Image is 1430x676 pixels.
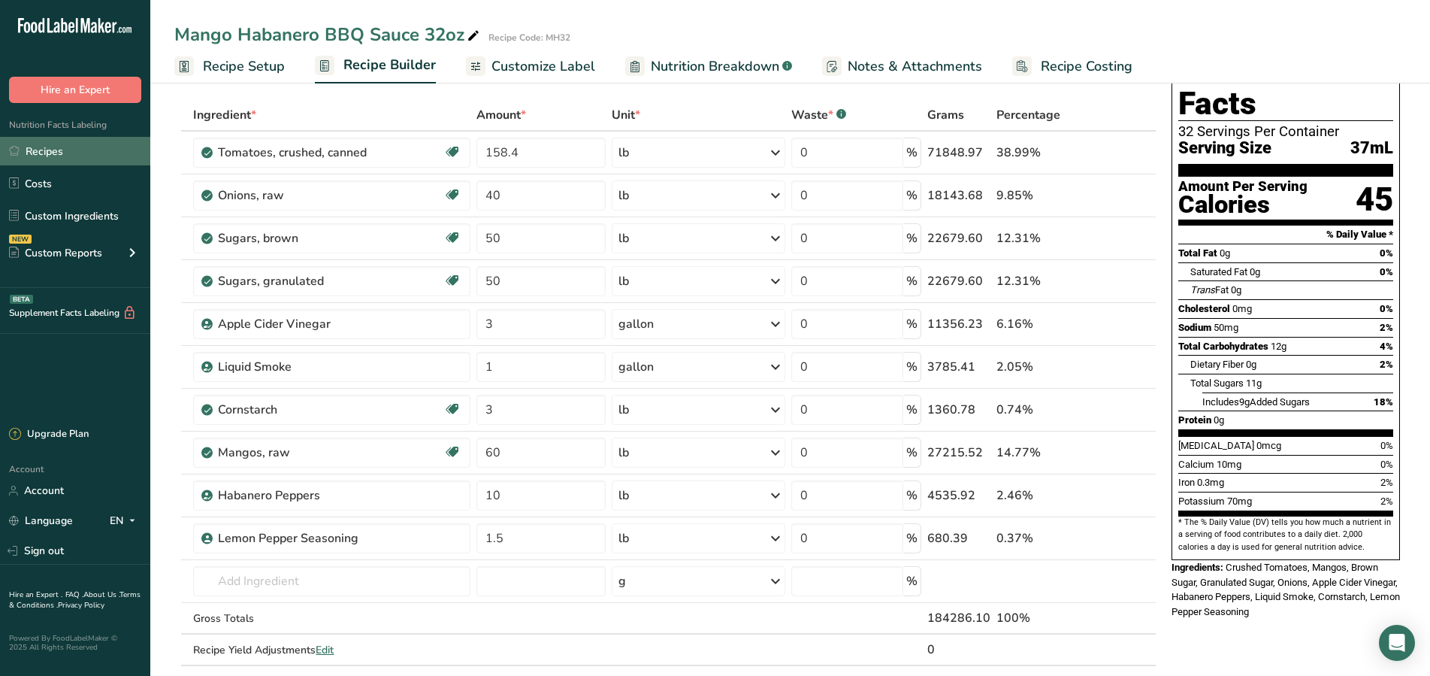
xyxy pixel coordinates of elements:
[1380,477,1393,488] span: 2%
[791,106,846,124] div: Waste
[9,590,62,600] a: Hire an Expert .
[1250,266,1260,277] span: 0g
[927,487,990,505] div: 4535.92
[488,31,570,44] div: Recipe Code: MH32
[1172,562,1400,617] span: Crushed Tomatoes, Mangos, Brown Sugar, Granulated Sugar, Onions, Apple Cider Vinegar, Habanero Pe...
[1178,226,1393,244] section: % Daily Value *
[1178,440,1254,451] span: [MEDICAL_DATA]
[1350,139,1393,158] span: 37mL
[996,144,1085,162] div: 38.99%
[618,315,654,333] div: gallon
[1190,284,1215,296] i: Trans
[1374,396,1393,408] span: 18%
[996,315,1085,333] div: 6.16%
[996,358,1085,376] div: 2.05%
[927,444,990,462] div: 27215.52
[193,566,470,596] input: Add Ingredient
[1178,139,1271,158] span: Serving Size
[1041,56,1132,77] span: Recipe Costing
[1214,414,1224,426] span: 0g
[174,21,482,48] div: Mango Habanero BBQ Sauce 32oz
[1178,459,1214,470] span: Calcium
[612,106,640,124] span: Unit
[927,641,990,659] div: 0
[1231,284,1241,296] span: 0g
[927,401,990,419] div: 1360.78
[1220,247,1230,259] span: 0g
[927,272,990,290] div: 22679.60
[996,106,1060,124] span: Percentage
[1239,396,1250,408] span: 9g
[58,600,104,611] a: Privacy Policy
[491,56,595,77] span: Customize Label
[927,106,964,124] span: Grams
[218,401,406,419] div: Cornstarch
[218,272,406,290] div: Sugars, granulated
[1217,459,1241,470] span: 10mg
[110,512,141,530] div: EN
[1178,414,1211,426] span: Protein
[218,529,406,547] div: Lemon Pepper Seasoning
[1178,52,1393,121] h1: Nutrition Facts
[1197,477,1224,488] span: 0.3mg
[927,144,990,162] div: 71848.97
[1380,247,1393,259] span: 0%
[1380,322,1393,333] span: 2%
[996,272,1085,290] div: 12.31%
[1227,496,1252,507] span: 70mg
[1178,322,1211,333] span: Sodium
[218,229,406,247] div: Sugars, brown
[1178,194,1308,216] div: Calories
[83,590,119,600] a: About Us .
[1190,377,1244,389] span: Total Sugars
[9,235,32,244] div: NEW
[193,642,470,658] div: Recipe Yield Adjustments
[315,48,436,84] a: Recipe Builder
[618,144,629,162] div: lb
[1380,359,1393,370] span: 2%
[927,186,990,205] div: 18143.68
[822,50,982,83] a: Notes & Attachments
[996,186,1085,205] div: 9.85%
[1190,359,1244,370] span: Dietary Fiber
[1178,124,1393,139] div: 32 Servings Per Container
[203,56,285,77] span: Recipe Setup
[1380,459,1393,470] span: 0%
[996,609,1085,627] div: 100%
[193,611,470,626] div: Gross Totals
[1190,284,1229,296] span: Fat
[927,529,990,547] div: 680.39
[1178,477,1195,488] span: Iron
[1012,50,1132,83] a: Recipe Costing
[1178,496,1225,507] span: Potassium
[1202,396,1310,408] span: Includes Added Sugars
[625,50,792,83] a: Nutrition Breakdown
[996,401,1085,419] div: 0.74%
[476,106,526,124] span: Amount
[218,444,406,462] div: Mangos, raw
[9,634,141,652] div: Powered By FoodLabelMaker © 2025 All Rights Reserved
[1178,517,1393,553] section: * The % Daily Value (DV) tells you how much a nutrient in a serving of food contributes to a dail...
[1178,303,1230,314] span: Cholesterol
[1380,496,1393,507] span: 2%
[193,106,256,124] span: Ingredient
[927,315,990,333] div: 11356.23
[618,529,629,547] div: lb
[1172,562,1223,573] span: Ingredients:
[927,358,990,376] div: 3785.41
[1178,180,1308,194] div: Amount Per Serving
[1232,303,1252,314] span: 0mg
[618,572,626,590] div: g
[927,609,990,627] div: 184286.10
[618,358,654,376] div: gallon
[9,77,141,103] button: Hire an Expert
[174,50,285,83] a: Recipe Setup
[618,444,629,462] div: lb
[316,643,334,657] span: Edit
[618,401,629,419] div: lb
[10,295,33,304] div: BETA
[618,272,629,290] div: lb
[1246,377,1262,389] span: 11g
[9,245,102,261] div: Custom Reports
[848,56,982,77] span: Notes & Attachments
